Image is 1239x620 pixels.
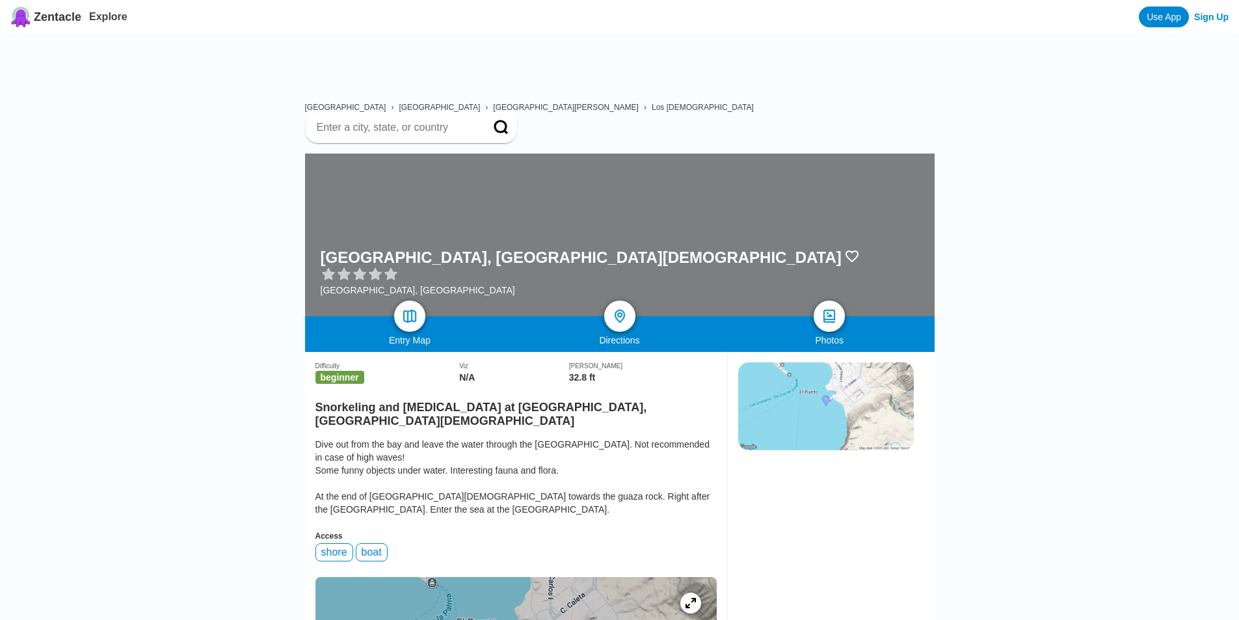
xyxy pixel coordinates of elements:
[321,249,842,267] h1: [GEOGRAPHIC_DATA], [GEOGRAPHIC_DATA][DEMOGRAPHIC_DATA]
[459,362,569,370] div: Viz
[315,543,353,561] div: shore
[569,372,717,383] div: 32.8 ft
[315,371,364,384] span: beginner
[315,438,717,516] div: Dive out from the bay and leave the water through the [GEOGRAPHIC_DATA]. Not recommended in case ...
[10,7,81,27] a: Zentacle logoZentacle
[1139,7,1189,27] a: Use App
[315,393,717,428] h2: Snorkeling and [MEDICAL_DATA] at [GEOGRAPHIC_DATA], [GEOGRAPHIC_DATA][DEMOGRAPHIC_DATA]
[569,362,717,370] div: [PERSON_NAME]
[34,10,81,24] span: Zentacle
[305,335,515,345] div: Entry Map
[402,308,418,324] img: map
[356,543,388,561] div: boat
[485,103,488,112] span: ›
[814,301,845,332] a: photos
[493,103,639,112] a: [GEOGRAPHIC_DATA][PERSON_NAME]
[315,532,717,541] div: Access
[10,7,31,27] img: Zentacle logo
[738,362,914,450] img: staticmap
[459,372,569,383] div: N/A
[399,103,480,112] a: [GEOGRAPHIC_DATA]
[821,308,837,324] img: photos
[89,11,127,22] a: Explore
[1194,12,1229,22] a: Sign Up
[725,335,935,345] div: Photos
[652,103,754,112] a: Los [DEMOGRAPHIC_DATA]
[644,103,646,112] span: ›
[514,335,725,345] div: Directions
[315,121,475,134] input: Enter a city, state, or country
[391,103,393,112] span: ›
[612,308,628,324] img: directions
[305,103,386,112] a: [GEOGRAPHIC_DATA]
[321,285,860,295] div: [GEOGRAPHIC_DATA], [GEOGRAPHIC_DATA]
[394,301,425,332] a: map
[315,362,460,370] div: Difficulty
